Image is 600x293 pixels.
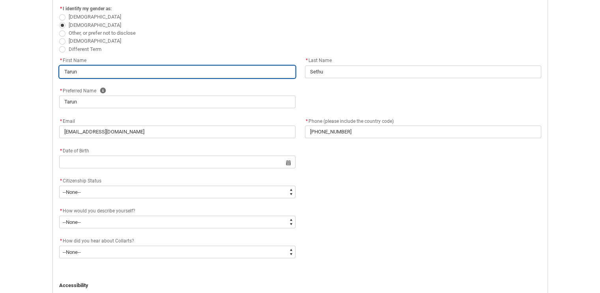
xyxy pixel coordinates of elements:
span: Different Term [69,46,101,52]
span: [DEMOGRAPHIC_DATA] [69,22,121,28]
span: I identify my gender as: [63,6,112,11]
input: you@example.com [59,126,295,138]
span: Citizenship Status [63,178,101,184]
input: +61 400 000 000 [305,126,541,138]
strong: Accessibility [59,282,88,288]
span: How would you describe yourself? [63,208,135,214]
span: [DEMOGRAPHIC_DATA] [69,38,121,44]
label: Phone (please include the country code) [305,116,397,125]
span: Date of Birth [59,148,89,154]
span: Last Name [305,58,332,63]
abbr: required [60,58,62,63]
abbr: required [60,178,62,184]
abbr: required [60,6,62,11]
span: Preferred Name [59,88,96,94]
abbr: required [306,118,308,124]
span: How did you hear about Collarts? [63,238,134,244]
label: Email [59,116,78,125]
span: First Name [59,58,86,63]
span: [DEMOGRAPHIC_DATA] [69,14,121,20]
abbr: required [306,58,308,63]
abbr: required [60,238,62,244]
abbr: required [60,118,62,124]
abbr: required [60,88,62,94]
abbr: required [60,208,62,214]
span: Other, or prefer not to disclose [69,30,136,36]
abbr: required [60,148,62,154]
